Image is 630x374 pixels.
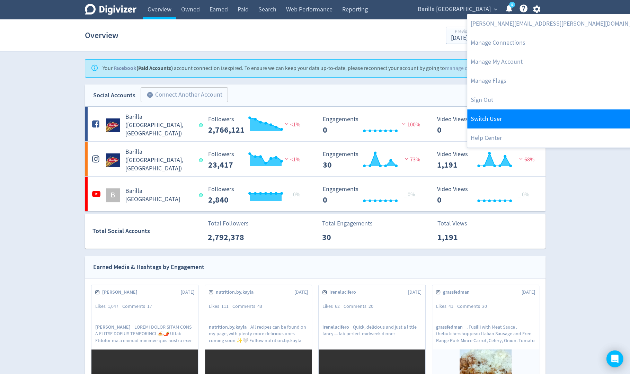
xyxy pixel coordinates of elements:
div: Open Intercom Messenger [606,350,623,367]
